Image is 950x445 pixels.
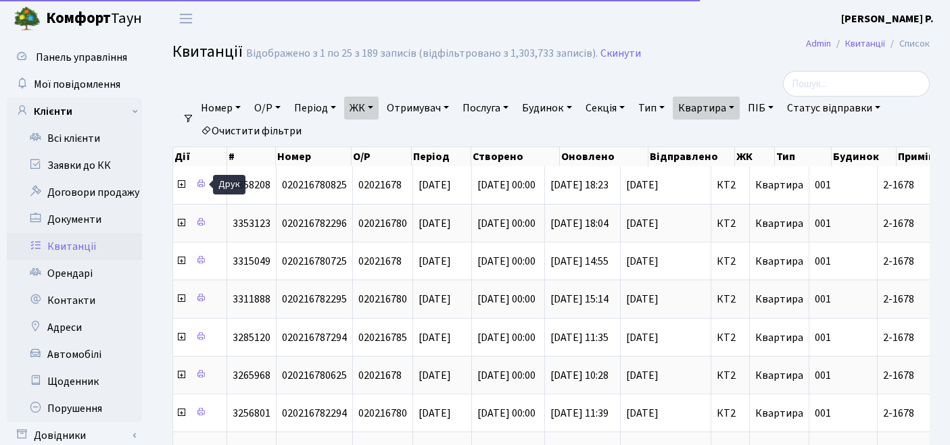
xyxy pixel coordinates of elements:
span: 3256801 [233,406,270,421]
span: КТ2 [717,294,744,305]
span: [DATE] 00:00 [477,406,536,421]
span: [DATE] 00:00 [477,330,536,345]
a: ПІБ [742,97,779,120]
a: Номер [195,97,246,120]
span: 3353123 [233,216,270,231]
th: Номер [276,147,352,166]
a: Панель управління [7,44,142,71]
a: Документи [7,206,142,233]
a: Будинок [517,97,577,120]
span: [DATE] [626,370,705,381]
span: [DATE] [419,254,451,269]
a: Квитанції [845,36,885,51]
span: 02021678 [358,368,402,383]
span: Квитанції [172,40,243,63]
a: Admin [806,36,831,51]
a: [PERSON_NAME] Р. [841,11,934,27]
span: 001 [815,368,831,383]
th: ЖК [735,147,776,166]
span: 3285120 [233,330,270,345]
span: [DATE] [419,368,451,383]
span: [DATE] 00:00 [477,254,536,269]
span: 020216780625 [282,368,347,383]
span: 02021678 [358,178,402,192]
span: [DATE] [626,408,705,419]
span: 3358208 [233,178,270,192]
a: Орендарі [7,260,142,287]
span: КТ2 [717,256,744,267]
span: Панель управління [36,50,127,65]
span: КТ2 [717,332,744,343]
span: [DATE] [626,332,705,343]
a: ЖК [344,97,379,120]
span: 020216782294 [282,406,347,421]
th: Оновлено [560,147,648,166]
a: Контакти [7,287,142,314]
span: [DATE] 15:14 [550,292,609,307]
button: Переключити навігацію [169,7,203,30]
a: Договори продажу [7,179,142,206]
span: 020216780 [358,292,407,307]
span: [DATE] 00:00 [477,178,536,192]
a: Всі клієнти [7,125,142,152]
span: [DATE] 11:39 [550,406,609,421]
li: Список [885,36,930,51]
span: [DATE] [419,178,451,192]
span: 020216780825 [282,178,347,192]
a: Послуга [457,97,514,120]
span: 020216785 [358,330,407,345]
b: Комфорт [46,7,111,29]
span: [DATE] [419,216,451,231]
span: КТ2 [717,408,744,419]
a: Мої повідомлення [7,71,142,98]
span: [DATE] [419,406,451,421]
span: [DATE] 18:23 [550,178,609,192]
span: [DATE] 00:00 [477,216,536,231]
span: КТ2 [717,218,744,229]
th: Створено [471,147,560,166]
span: [DATE] [419,292,451,307]
span: 001 [815,406,831,421]
span: 001 [815,330,831,345]
span: 020216782296 [282,216,347,231]
a: Квитанції [7,233,142,260]
a: Заявки до КК [7,152,142,179]
span: 3265968 [233,368,270,383]
th: О/Р [352,147,411,166]
span: КТ2 [717,370,744,381]
span: Мої повідомлення [34,77,120,92]
a: Квартира [673,97,740,120]
span: Квартира [755,216,803,231]
span: [DATE] [626,180,705,190]
a: Клієнти [7,98,142,125]
span: Квартира [755,178,803,192]
a: Адреси [7,314,142,341]
span: Квартира [755,330,803,345]
span: Квартира [755,368,803,383]
th: Дії [173,147,227,166]
div: Відображено з 1 по 25 з 189 записів (відфільтровано з 1,303,733 записів). [246,47,598,60]
a: Тип [633,97,670,120]
th: Відправлено [648,147,734,166]
span: [DATE] [626,256,705,267]
span: [DATE] [626,218,705,229]
span: Квартира [755,254,803,269]
span: 3311888 [233,292,270,307]
span: 020216787294 [282,330,347,345]
a: Очистити фільтри [195,120,307,142]
span: [DATE] [419,330,451,345]
th: Період [412,147,471,166]
b: [PERSON_NAME] Р. [841,11,934,26]
a: Порушення [7,395,142,422]
span: 020216780725 [282,254,347,269]
th: Будинок [832,147,897,166]
a: Період [289,97,341,120]
th: Тип [775,147,832,166]
input: Пошук... [783,71,930,97]
span: [DATE] 14:55 [550,254,609,269]
span: 001 [815,292,831,307]
span: 02021678 [358,254,402,269]
span: 020216782295 [282,292,347,307]
span: [DATE] 10:28 [550,368,609,383]
a: Отримувач [381,97,454,120]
